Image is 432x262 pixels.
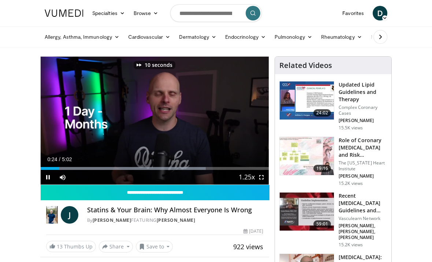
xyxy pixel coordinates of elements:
[55,170,70,185] button: Mute
[233,242,263,251] span: 922 views
[41,167,269,170] div: Progress Bar
[59,156,60,162] span: /
[280,137,334,175] img: 1efa8c99-7b8a-4ab5-a569-1c219ae7bd2c.150x105_q85_crop-smart_upscale.jpg
[46,241,96,252] a: 13 Thumbs Up
[279,81,387,131] a: 24:02 Updated Lipid Guidelines and Therapy Complex Coronary Cases [PERSON_NAME] 15.5K views
[339,81,387,103] h3: Updated Lipid Guidelines and Therapy
[239,170,254,185] button: Playback Rate
[339,118,387,124] p: [PERSON_NAME]
[280,193,334,231] img: 87825f19-cf4c-4b91-bba1-ce218758c6bb.150x105_q85_crop-smart_upscale.jpg
[129,6,163,20] a: Browse
[124,30,175,44] a: Cardiovascular
[339,216,387,221] p: Vasculearn Network
[46,206,58,224] img: Dr. Jordan Rennicke
[87,206,263,214] h4: Statins & Your Brain: Why Almost Everyone Is Wrong
[57,243,63,250] span: 13
[170,4,262,22] input: Search topics, interventions
[313,165,331,172] span: 19:16
[339,125,363,131] p: 15.5K views
[41,170,55,185] button: Pause
[339,181,363,186] p: 15.2K views
[175,30,221,44] a: Dermatology
[221,30,270,44] a: Endocrinology
[338,6,368,20] a: Favorites
[40,30,124,44] a: Allergy, Asthma, Immunology
[313,220,331,228] span: 59:01
[88,6,129,20] a: Specialties
[243,228,263,235] div: [DATE]
[339,105,387,116] p: Complex Coronary Cases
[280,81,334,119] img: 77f671eb-9394-4acc-bc78-a9f077f94e00.150x105_q85_crop-smart_upscale.jpg
[270,30,317,44] a: Pulmonology
[145,62,172,68] p: 10 seconds
[317,30,366,44] a: Rheumatology
[41,57,269,185] video-js: Video Player
[279,192,387,248] a: 59:01 Recent [MEDICAL_DATA] Guidelines and Integration into Clinical Practice Vasculearn Network ...
[87,217,263,224] div: By FEATURING
[339,160,387,172] p: The [US_STATE] Heart Institute
[136,241,173,252] button: Save to
[339,173,387,179] p: [PERSON_NAME]
[45,10,83,17] img: VuMedi Logo
[93,217,131,223] a: [PERSON_NAME]
[339,137,387,159] h3: Role of Coronary [MEDICAL_DATA] and Risk Stratification
[339,192,387,214] h3: Recent [MEDICAL_DATA] Guidelines and Integration into Clinical Practice
[313,109,331,117] span: 24:02
[99,241,133,252] button: Share
[339,242,363,248] p: 15.2K views
[279,137,387,186] a: 19:16 Role of Coronary [MEDICAL_DATA] and Risk Stratification The [US_STATE] Heart Institute [PER...
[157,217,195,223] a: [PERSON_NAME]
[61,206,78,224] a: J
[47,156,57,162] span: 0:24
[339,223,387,240] p: [PERSON_NAME], [PERSON_NAME], [PERSON_NAME]
[279,61,332,70] h4: Related Videos
[62,156,72,162] span: 5:02
[254,170,269,185] button: Fullscreen
[373,6,387,20] a: D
